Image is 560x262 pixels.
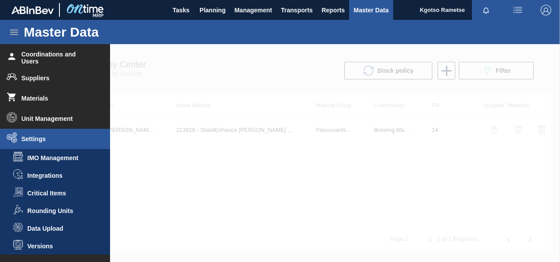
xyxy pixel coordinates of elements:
h1: Master Data [24,27,180,37]
button: Notifications [472,4,500,16]
img: Logout [541,5,551,15]
span: Management [234,5,272,15]
span: Versions [27,243,95,250]
span: Reports [321,5,345,15]
span: Master Data [354,5,388,15]
span: Materials [22,95,94,102]
span: Settings [22,135,94,142]
span: Coordinations and Users [22,51,94,65]
span: Critical Items [27,190,95,197]
span: IMO Management [27,154,95,161]
span: Integrations [27,172,95,179]
img: TNhmsLtSVTkK8tSr43FrP2fwEKptu5GPRR3wAAAABJRU5ErkJggg== [11,6,54,14]
img: userActions [512,5,523,15]
span: Unit Management [22,115,94,122]
span: Tasks [171,5,191,15]
span: Transports [281,5,313,15]
span: Rounding Units [27,207,95,214]
span: Suppliers [22,75,94,82]
span: Data Upload [27,225,95,232]
span: Planning [199,5,225,15]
